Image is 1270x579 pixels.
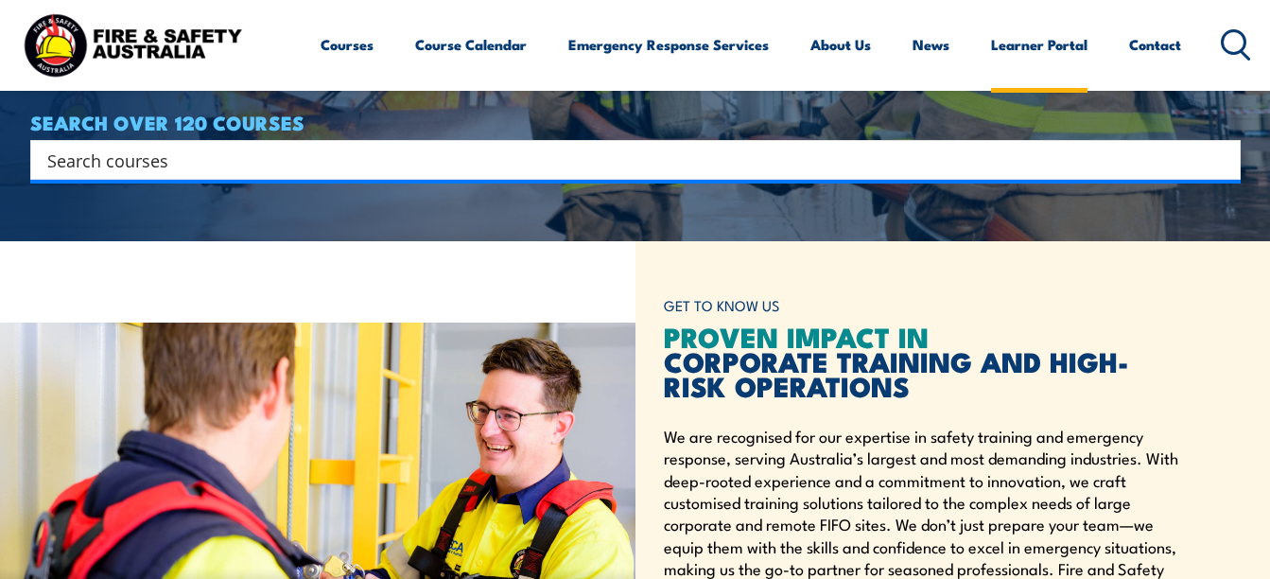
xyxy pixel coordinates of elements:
[1208,147,1234,173] button: Search magnifier button
[47,146,1199,174] input: Search input
[664,289,1182,324] h6: GET TO KNOW US
[321,22,374,67] a: Courses
[810,22,871,67] a: About Us
[664,314,929,358] span: PROVEN IMPACT IN
[1129,22,1181,67] a: Contact
[664,324,1182,397] h2: CORPORATE TRAINING AND HIGH-RISK OPERATIONS
[991,22,1087,67] a: Learner Portal
[913,22,949,67] a: News
[51,147,1203,173] form: Search form
[30,112,1241,132] h4: SEARCH OVER 120 COURSES
[415,22,527,67] a: Course Calendar
[568,22,769,67] a: Emergency Response Services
